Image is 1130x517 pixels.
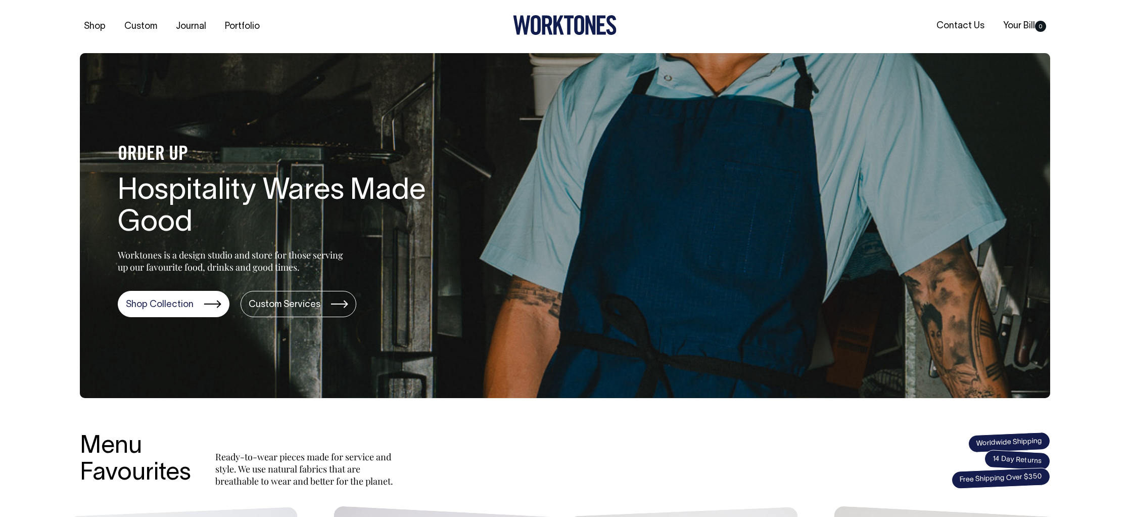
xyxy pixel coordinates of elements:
h3: Menu Favourites [80,434,191,487]
p: Worktones is a design studio and store for those serving up our favourite food, drinks and good t... [118,249,348,273]
a: Shop Collection [118,291,229,317]
p: Ready-to-wear pieces made for service and style. We use natural fabrics that are breathable to we... [215,451,397,487]
h1: Hospitality Wares Made Good [118,176,441,240]
span: 0 [1035,21,1046,32]
span: Worldwide Shipping [968,432,1050,453]
span: 14 Day Returns [984,450,1051,471]
span: Free Shipping Over $350 [951,467,1050,489]
a: Journal [172,18,210,35]
a: Custom Services [241,291,356,317]
a: Contact Us [932,18,988,34]
h4: ORDER UP [118,144,441,165]
a: Portfolio [221,18,264,35]
a: Your Bill0 [999,18,1050,34]
a: Shop [80,18,110,35]
a: Custom [120,18,161,35]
